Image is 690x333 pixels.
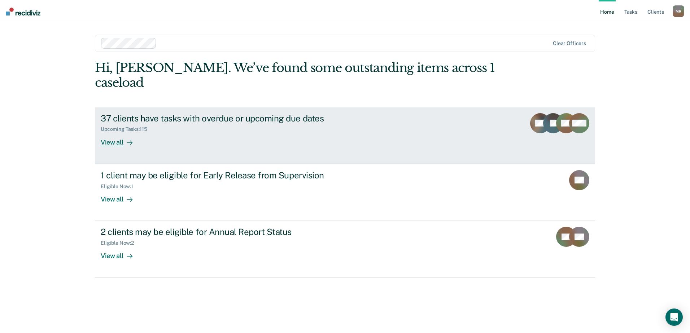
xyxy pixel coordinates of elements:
a: 1 client may be eligible for Early Release from SupervisionEligible Now:1View all [95,164,595,221]
div: Open Intercom Messenger [665,308,683,326]
div: Eligible Now : 1 [101,183,139,190]
div: View all [101,246,141,260]
div: 37 clients have tasks with overdue or upcoming due dates [101,113,354,124]
div: Hi, [PERSON_NAME]. We’ve found some outstanding items across 1 caseload [95,61,495,90]
div: 2 clients may be eligible for Annual Report Status [101,227,354,237]
a: 37 clients have tasks with overdue or upcoming due datesUpcoming Tasks:115View all [95,107,595,164]
a: 2 clients may be eligible for Annual Report StatusEligible Now:2View all [95,221,595,277]
div: View all [101,189,141,203]
button: MR [673,5,684,17]
div: View all [101,132,141,146]
div: Eligible Now : 2 [101,240,140,246]
div: Clear officers [553,40,586,46]
div: Upcoming Tasks : 115 [101,126,153,132]
div: M R [673,5,684,17]
img: Recidiviz [6,8,40,15]
div: 1 client may be eligible for Early Release from Supervision [101,170,354,181]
